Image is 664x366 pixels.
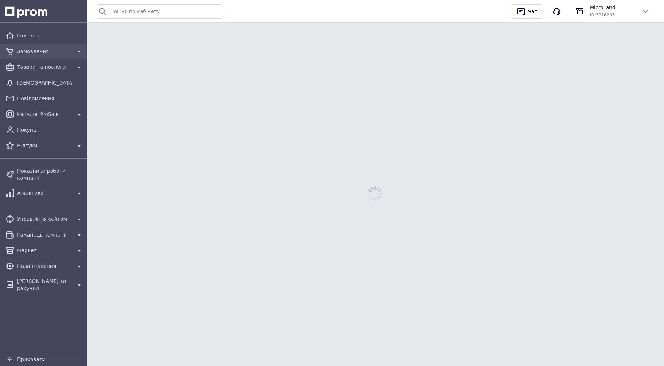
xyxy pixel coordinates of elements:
[17,215,72,223] span: Управління сайтом
[96,4,224,19] input: Пошук по кабінету
[17,356,45,362] span: Приховати
[17,189,72,197] span: Аналітика
[17,79,83,86] span: [DEMOGRAPHIC_DATA]
[17,111,72,118] span: Каталог ProSale
[590,4,635,11] span: MicroLand
[511,4,543,19] button: Чат
[17,48,72,55] span: Замовлення
[527,6,539,17] div: Чат
[17,142,72,149] span: Відгуки
[17,231,72,238] span: Гаманець компанії
[17,95,83,102] span: Повідомлення
[17,263,72,270] span: Налаштування
[590,12,615,17] span: ID: 3816293
[17,126,83,133] span: Покупці
[17,247,72,254] span: Маркет
[17,278,72,292] span: [PERSON_NAME] та рахунки
[17,32,83,39] span: Головна
[17,167,83,182] span: Показники роботи компанії
[365,184,384,203] img: spinner_grey-bg-hcd09dd2d8f1a785e3413b09b97f8118e7.gif
[17,63,72,71] span: Товари та послуги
